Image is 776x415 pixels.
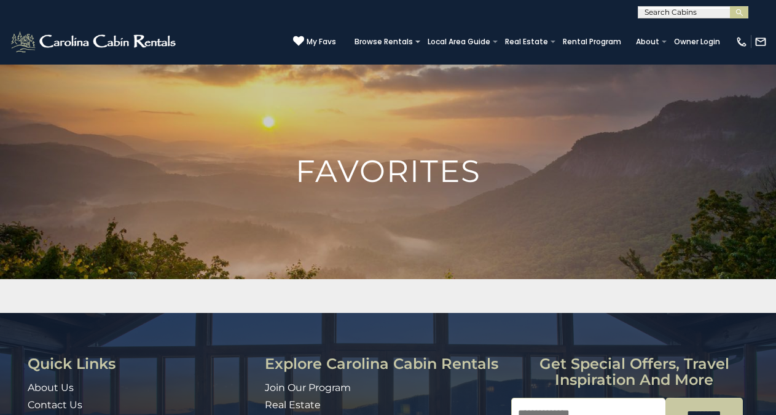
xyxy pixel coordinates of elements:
[499,33,554,50] a: Real Estate
[307,36,336,47] span: My Favs
[28,399,82,411] a: Contact Us
[28,382,74,393] a: About Us
[265,399,321,411] a: Real Estate
[421,33,496,50] a: Local Area Guide
[511,356,758,389] h3: Get special offers, travel inspiration and more
[265,356,502,372] h3: Explore Carolina Cabin Rentals
[293,36,336,48] a: My Favs
[348,33,419,50] a: Browse Rentals
[668,33,726,50] a: Owner Login
[630,33,665,50] a: About
[9,30,179,54] img: White-1-2.png
[735,36,748,48] img: phone-regular-white.png
[754,36,767,48] img: mail-regular-white.png
[557,33,627,50] a: Rental Program
[265,382,351,393] a: Join Our Program
[28,356,256,372] h3: Quick Links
